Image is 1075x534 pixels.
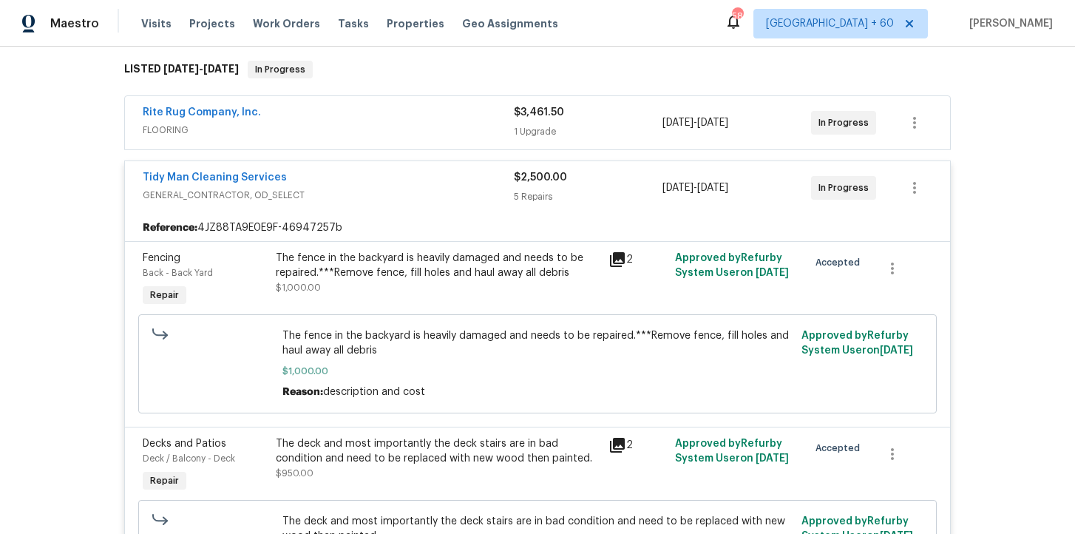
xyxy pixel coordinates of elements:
[514,172,567,183] span: $2,500.00
[514,189,662,204] div: 5 Repairs
[880,345,913,356] span: [DATE]
[143,188,514,203] span: GENERAL_CONTRACTOR, OD_SELECT
[608,436,666,454] div: 2
[143,123,514,138] span: FLOORING
[143,107,261,118] a: Rite Rug Company, Inc.
[144,473,185,488] span: Repair
[338,18,369,29] span: Tasks
[732,9,742,24] div: 580
[608,251,666,268] div: 2
[143,439,226,449] span: Decks and Patios
[141,16,172,31] span: Visits
[662,180,728,195] span: -
[143,253,180,263] span: Fencing
[143,172,287,183] a: Tidy Man Cleaning Services
[282,364,793,379] span: $1,000.00
[462,16,558,31] span: Geo Assignments
[815,441,866,456] span: Accepted
[662,115,728,130] span: -
[514,107,564,118] span: $3,461.50
[143,268,213,277] span: Back - Back Yard
[163,64,199,74] span: [DATE]
[514,124,662,139] div: 1 Upgrade
[143,454,235,463] span: Deck / Balcony - Deck
[675,439,789,464] span: Approved by Refurby System User on
[662,183,694,193] span: [DATE]
[124,61,239,78] h6: LISTED
[144,288,185,303] span: Repair
[323,387,425,397] span: description and cost
[815,255,866,270] span: Accepted
[125,214,950,241] div: 4JZ88TA9E0E9F-46947257b
[818,180,875,195] span: In Progress
[801,331,913,356] span: Approved by Refurby System User on
[276,283,321,292] span: $1,000.00
[675,253,789,278] span: Approved by Refurby System User on
[143,220,197,235] b: Reference:
[697,118,728,128] span: [DATE]
[50,16,99,31] span: Maestro
[662,118,694,128] span: [DATE]
[963,16,1053,31] span: [PERSON_NAME]
[818,115,875,130] span: In Progress
[697,183,728,193] span: [DATE]
[253,16,320,31] span: Work Orders
[387,16,444,31] span: Properties
[203,64,239,74] span: [DATE]
[756,453,789,464] span: [DATE]
[282,328,793,358] span: The fence in the backyard is heavily damaged and needs to be repaired.***Remove fence, fill holes...
[276,469,313,478] span: $950.00
[282,387,323,397] span: Reason:
[276,251,600,280] div: The fence in the backyard is heavily damaged and needs to be repaired.***Remove fence, fill holes...
[249,62,311,77] span: In Progress
[276,436,600,466] div: The deck and most importantly the deck stairs are in bad condition and need to be replaced with n...
[163,64,239,74] span: -
[189,16,235,31] span: Projects
[766,16,894,31] span: [GEOGRAPHIC_DATA] + 60
[756,268,789,278] span: [DATE]
[120,46,955,93] div: LISTED [DATE]-[DATE]In Progress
